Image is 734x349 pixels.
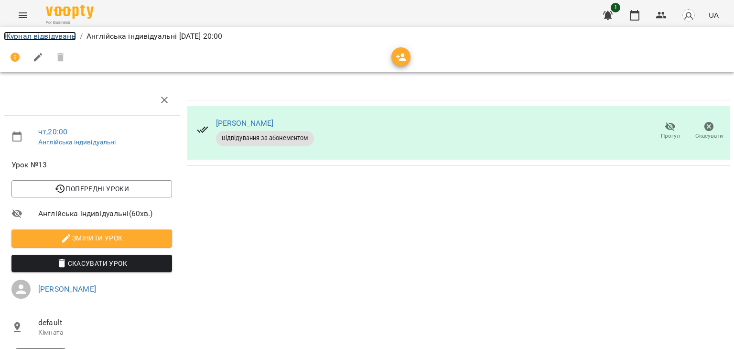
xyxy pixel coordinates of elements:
[38,208,172,219] span: Англійська індивідуальні ( 60 хв. )
[80,31,83,42] li: /
[216,134,314,142] span: Відвідування за абонементом
[38,317,172,328] span: default
[19,232,164,244] span: Змінити урок
[46,5,94,19] img: Voopty Logo
[11,4,34,27] button: Menu
[46,20,94,26] span: For Business
[11,159,172,171] span: Урок №13
[19,183,164,195] span: Попередні уроки
[682,9,695,22] img: avatar_s.png
[11,180,172,197] button: Попередні уроки
[86,31,222,42] p: Англійська індивідуальні [DATE] 20:00
[38,328,172,338] p: Кімната
[611,3,620,12] span: 1
[38,127,67,136] a: чт , 20:00
[695,132,723,140] span: Скасувати
[19,258,164,269] span: Скасувати Урок
[709,10,719,20] span: UA
[661,132,680,140] span: Прогул
[4,31,730,42] nav: breadcrumb
[38,138,116,146] a: Англійська індивідуальні
[216,119,274,128] a: [PERSON_NAME]
[11,255,172,272] button: Скасувати Урок
[651,118,690,144] button: Прогул
[38,284,96,294] a: [PERSON_NAME]
[705,6,723,24] button: UA
[4,32,76,41] a: Журнал відвідувань
[690,118,728,144] button: Скасувати
[11,229,172,247] button: Змінити урок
